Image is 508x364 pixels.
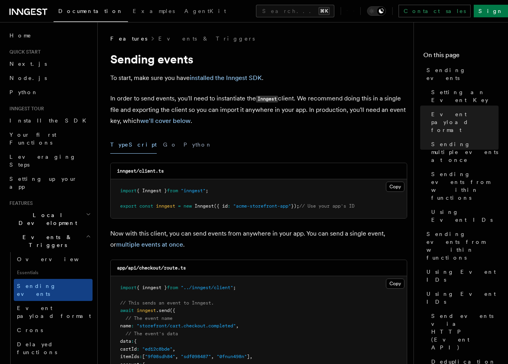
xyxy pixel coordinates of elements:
[9,61,47,67] span: Next.js
[184,136,212,154] button: Python
[126,331,178,336] span: // The event's data
[426,230,499,262] span: Sending events from within functions
[431,312,499,351] span: Send events via HTTP (Event API)
[145,354,175,359] span: "9f08sdh84"
[156,203,175,209] span: inngest
[17,305,91,319] span: Event payload format
[120,338,131,344] span: data
[110,93,407,126] p: In order to send events, you'll need to instantiate the client. We recommend doing this in a sing...
[17,327,43,333] span: Crons
[299,203,354,209] span: // Use your app's ID
[6,208,93,230] button: Local Development
[116,241,183,248] a: multiple events at once
[6,49,41,55] span: Quick start
[17,341,57,355] span: Delayed functions
[120,285,137,290] span: import
[14,301,93,323] a: Event payload format
[217,354,247,359] span: "0fnun498n"
[6,200,33,206] span: Features
[386,182,404,192] button: Copy
[431,140,499,164] span: Sending multiple events at once
[137,323,236,329] span: "storefront/cart.checkout.completed"
[134,338,137,344] span: {
[9,132,56,146] span: Your first Functions
[175,354,178,359] span: ,
[137,346,139,352] span: :
[9,32,32,39] span: Home
[6,150,93,172] a: Leveraging Steps
[228,203,230,209] span: :
[9,176,77,190] span: Setting up your app
[167,285,178,290] span: from
[247,354,250,359] span: ]
[291,203,299,209] span: });
[117,168,164,174] code: inngest/client.ts
[319,7,330,15] kbd: ⌘K
[428,137,499,167] a: Sending multiple events at once
[423,265,499,287] a: Using Event IDs
[110,35,147,43] span: Features
[423,287,499,309] a: Using Event IDs
[431,170,499,202] span: Sending events from within functions
[181,188,206,193] span: "inngest"
[428,309,499,355] a: Send events via HTTP (Event API)
[14,337,93,359] a: Delayed functions
[9,75,47,81] span: Node.js
[211,354,214,359] span: ,
[120,308,134,313] span: await
[428,205,499,227] a: Using Event IDs
[428,107,499,137] a: Event payload format
[17,283,56,297] span: Sending events
[126,316,172,321] span: // The event name
[137,285,167,290] span: { inngest }
[137,308,156,313] span: inngest
[6,28,93,43] a: Home
[6,85,93,99] a: Python
[180,2,231,21] a: AgentKit
[120,203,137,209] span: export
[195,203,214,209] span: Inngest
[426,290,499,306] span: Using Event IDs
[206,188,208,193] span: ;
[233,203,291,209] span: "acme-storefront-app"
[120,346,137,352] span: cartId
[110,52,407,66] h1: Sending events
[6,172,93,194] a: Setting up your app
[6,57,93,71] a: Next.js
[120,354,139,359] span: itemIds
[9,154,76,168] span: Leveraging Steps
[170,308,175,313] span: ({
[184,203,192,209] span: new
[181,285,233,290] span: "../inngest/client"
[367,6,386,16] button: Toggle dark mode
[58,8,123,14] span: Documentation
[140,117,191,124] a: we'll cover below
[426,66,499,82] span: Sending events
[156,308,170,313] span: .send
[386,279,404,289] button: Copy
[6,233,86,249] span: Events & Triggers
[133,8,175,14] span: Examples
[131,338,134,344] span: :
[431,88,499,104] span: Setting an Event Key
[117,265,186,271] code: app/api/checkout/route.ts
[142,346,172,352] span: "ed12c8bde"
[120,323,131,329] span: name
[423,63,499,85] a: Sending events
[6,230,93,252] button: Events & Triggers
[181,354,211,359] span: "sdf098487"
[14,323,93,337] a: Crons
[54,2,128,22] a: Documentation
[172,346,175,352] span: ,
[139,354,142,359] span: :
[236,323,239,329] span: ,
[428,167,499,205] a: Sending events from within functions
[426,268,499,284] span: Using Event IDs
[6,128,93,150] a: Your first Functions
[14,252,93,266] a: Overview
[6,106,44,112] span: Inngest tour
[9,117,91,124] span: Install the SDK
[139,203,153,209] span: const
[423,227,499,265] a: Sending events from within functions
[190,74,262,82] a: installed the Inngest SDK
